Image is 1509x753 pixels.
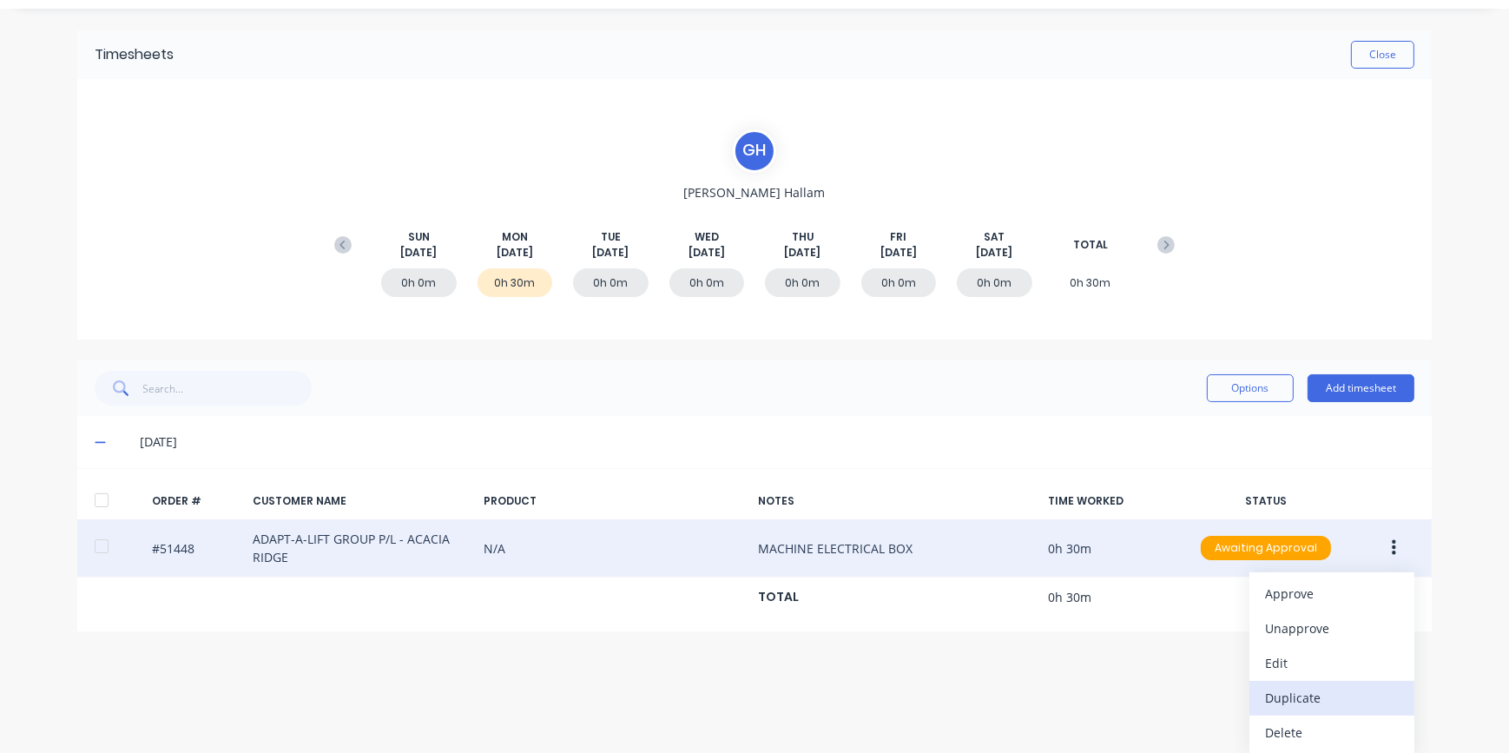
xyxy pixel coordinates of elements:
[1249,716,1414,750] button: Delete
[143,371,313,406] input: Search...
[957,268,1032,297] div: 0h 0m
[253,493,470,509] div: CUSTOMER NAME
[1265,720,1399,745] div: Delete
[976,245,1012,261] span: [DATE]
[1249,611,1414,646] button: Unapprove
[601,229,621,245] span: TUE
[592,245,629,261] span: [DATE]
[484,493,744,509] div: PRODUCT
[478,268,553,297] div: 0h 30m
[1308,374,1414,402] button: Add timesheet
[1265,685,1399,710] div: Duplicate
[733,129,776,173] div: G H
[140,433,1414,452] div: [DATE]
[669,268,745,297] div: 0h 0m
[1265,581,1399,606] div: Approve
[1207,374,1294,402] button: Options
[1351,41,1414,69] button: Close
[765,268,840,297] div: 0h 0m
[497,245,533,261] span: [DATE]
[1249,646,1414,681] button: Edit
[689,245,725,261] span: [DATE]
[758,493,1034,509] div: NOTES
[984,229,1005,245] span: SAT
[1192,493,1340,509] div: STATUS
[880,245,917,261] span: [DATE]
[381,268,457,297] div: 0h 0m
[1200,535,1332,561] button: Awaiting Approval
[573,268,649,297] div: 0h 0m
[792,229,814,245] span: THU
[408,229,430,245] span: SUN
[1201,536,1331,560] div: Awaiting Approval
[1249,681,1414,716] button: Duplicate
[1249,577,1414,611] button: Approve
[890,229,906,245] span: FRI
[1048,493,1178,509] div: TIME WORKED
[861,268,937,297] div: 0h 0m
[502,229,528,245] span: MON
[1053,268,1129,297] div: 0h 30m
[1073,237,1108,253] span: TOTAL
[152,493,239,509] div: ORDER #
[1265,616,1399,641] div: Unapprove
[784,245,820,261] span: [DATE]
[1265,651,1399,676] div: Edit
[95,44,174,65] div: Timesheets
[400,245,437,261] span: [DATE]
[695,229,719,245] span: WED
[684,183,826,201] span: [PERSON_NAME] Hallam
